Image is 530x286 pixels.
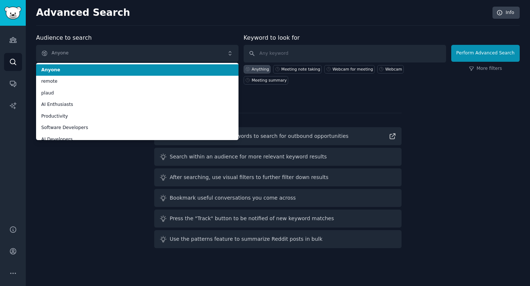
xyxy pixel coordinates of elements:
[332,67,373,72] div: Webcam for meeting
[41,113,233,120] span: Productivity
[170,174,328,181] div: After searching, use visual filters to further filter down results
[170,235,322,243] div: Use the patterns feature to summarize Reddit posts in bulk
[41,67,233,74] span: Anyone
[252,67,269,72] div: Anything
[36,63,239,140] ul: Anyone
[41,125,233,131] span: Software Developers
[36,7,488,19] h2: Advanced Search
[41,101,233,108] span: AI Enthusiasts
[252,78,287,83] div: Meeting summary
[41,78,233,85] span: remote
[385,67,402,72] div: Webcam
[36,34,92,41] label: Audience to search
[170,132,349,140] div: Read guide on helpful keywords to search for outbound opportunities
[244,34,300,41] label: Keyword to look for
[41,136,233,143] span: AI Developers
[41,90,233,97] span: plaud
[36,45,239,62] button: Anyone
[244,45,446,62] input: Any keyword
[492,7,520,19] a: Info
[469,65,502,72] a: More filters
[4,7,21,19] img: GummySearch logo
[451,45,520,62] button: Perform Advanced Search
[170,194,296,202] div: Bookmark useful conversations you come across
[281,67,320,72] div: Meeting note taking
[170,153,327,161] div: Search within an audience for more relevant keyword results
[170,215,334,222] div: Press the "Track" button to be notified of new keyword matches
